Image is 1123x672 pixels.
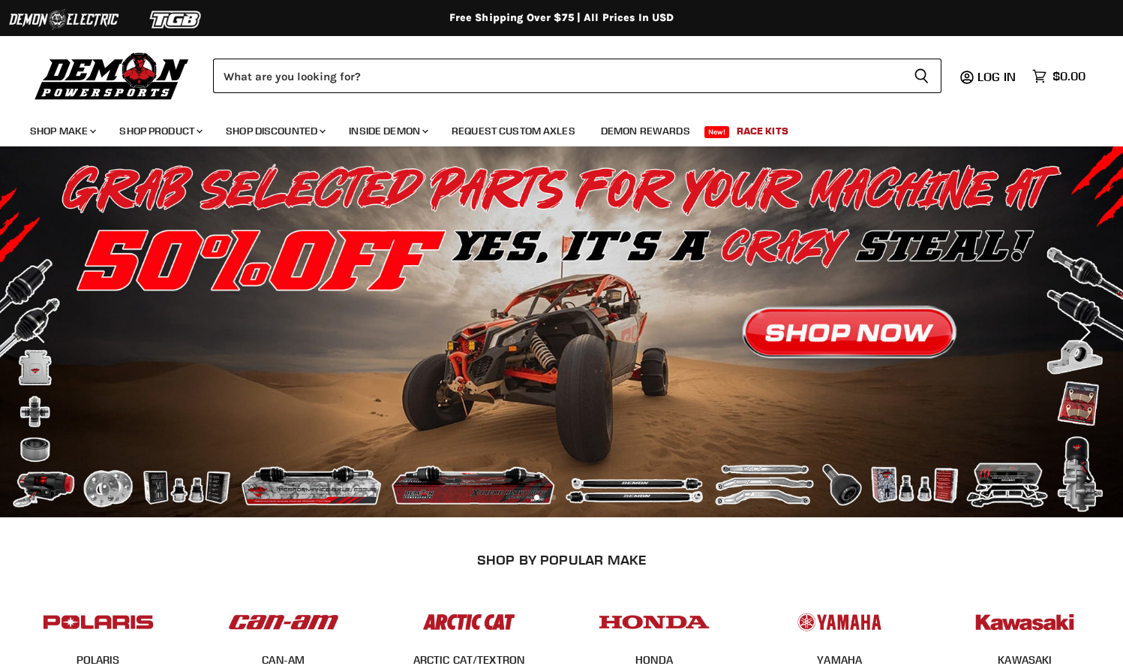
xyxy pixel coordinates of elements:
li: Page dot 1 [534,495,539,500]
span: $0.00 [1052,69,1085,83]
a: $0.00 [1025,65,1093,87]
img: POPULAR_MAKE_logo_5_20258e7f-293c-4aac-afa8-159eaa299126.jpg [781,599,898,645]
span: POLARIS [77,653,120,668]
li: Page dot 2 [551,495,556,500]
a: KAWASAKI [998,653,1052,667]
img: POPULAR_MAKE_logo_1_adc20308-ab24-48c4-9fac-e3c1a623d575.jpg [225,599,342,645]
a: ARCTIC CAT/TEXTRON [413,653,525,667]
span: Log in [977,69,1016,84]
a: Request Custom Axles [440,116,587,146]
img: POPULAR_MAKE_logo_6_76e8c46f-2d1e-4ecc-b320-194822857d41.jpg [966,599,1083,645]
a: Log in [971,70,1025,83]
span: CAN-AM [262,653,305,668]
a: Shop Make [19,116,105,146]
button: Previous [26,317,56,347]
ul: Main menu [19,110,1082,146]
a: YAMAHA [817,653,862,667]
a: HONDA [635,653,673,667]
span: New! [704,126,730,138]
span: YAMAHA [817,653,862,668]
img: POPULAR_MAKE_logo_3_027535af-6171-4c5e-a9bc-f0eccd05c5d6.jpg [410,599,527,645]
img: POPULAR_MAKE_logo_4_4923a504-4bac-4306-a1be-165a52280178.jpg [596,599,713,645]
a: Inside Demon [338,116,437,146]
a: POLARIS [77,653,120,667]
a: CAN-AM [262,653,305,667]
button: Next [1067,317,1097,347]
a: Shop Discounted [215,116,335,146]
img: Demon Electric Logo 2 [8,5,120,34]
img: Demon Powersports [30,49,194,102]
span: KAWASAKI [998,653,1052,668]
li: Page dot 3 [567,495,572,500]
li: Page dot 4 [584,495,589,500]
h2: SHOP BY POPULAR MAKE [19,552,1105,568]
a: Shop Product [108,116,212,146]
img: POPULAR_MAKE_logo_2_dba48cf1-af45-46d4-8f73-953a0f002620.jpg [40,599,157,645]
form: Product [213,59,941,93]
img: TGB Logo 2 [120,5,233,34]
input: Search [213,59,902,93]
a: Race Kits [725,116,800,146]
span: ARCTIC CAT/TEXTRON [413,653,525,668]
button: Search [902,59,941,93]
a: Demon Rewards [590,116,701,146]
span: HONDA [635,653,673,668]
